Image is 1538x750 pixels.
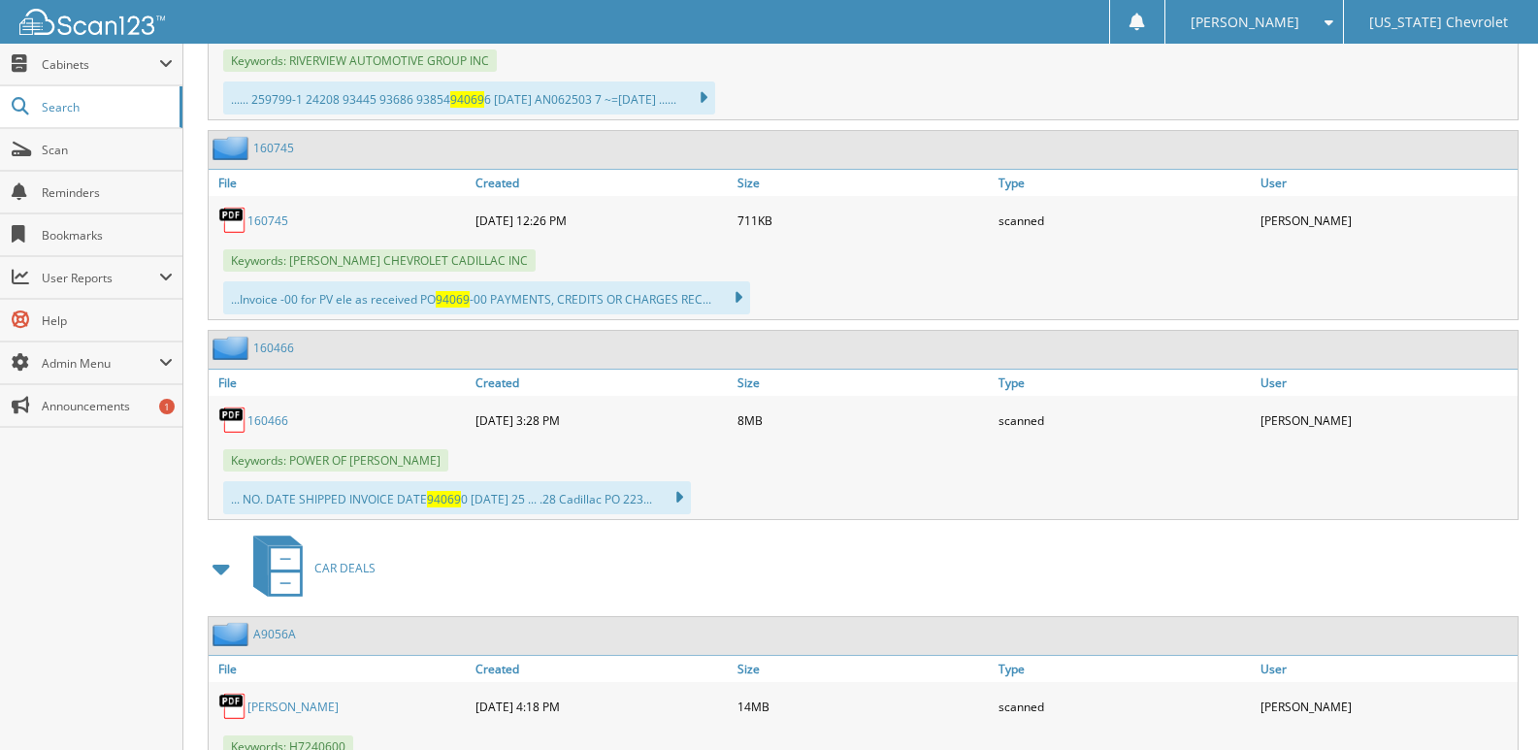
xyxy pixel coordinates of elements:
div: ...... 259799-1 24208 93445 93686 93854 6 [DATE] AN062503 7 ~=[DATE] ...... [223,82,715,114]
a: Created [471,656,733,682]
a: 160466 [253,340,294,356]
img: folder2.png [213,136,253,160]
a: Created [471,170,733,196]
div: [DATE] 3:28 PM [471,401,733,440]
img: PDF.png [218,206,247,235]
span: [PERSON_NAME] [1191,16,1299,28]
span: Announcements [42,398,173,414]
span: 94069 [427,491,461,507]
img: folder2.png [213,622,253,646]
div: [PERSON_NAME] [1256,201,1518,240]
a: Type [994,370,1256,396]
a: File [209,656,471,682]
a: User [1256,656,1518,682]
a: File [209,170,471,196]
a: 160745 [253,140,294,156]
span: User Reports [42,270,159,286]
a: User [1256,170,1518,196]
div: [PERSON_NAME] [1256,687,1518,726]
div: [DATE] 4:18 PM [471,687,733,726]
div: scanned [994,401,1256,440]
span: Help [42,312,173,329]
div: ... NO. DATE SHIPPED INVOICE DATE 0 [DATE] 25 ... .28 Cadillac PO 223... [223,481,691,514]
a: Size [733,170,995,196]
span: Cabinets [42,56,159,73]
a: Type [994,170,1256,196]
div: [DATE] 12:26 PM [471,201,733,240]
a: 160466 [247,412,288,429]
span: Admin Menu [42,355,159,372]
a: A9056A [253,626,296,642]
img: scan123-logo-white.svg [19,9,165,35]
span: Bookmarks [42,227,173,244]
span: Keywords: [PERSON_NAME] CHEVROLET CADILLAC INC [223,249,536,272]
a: 160745 [247,212,288,229]
div: scanned [994,687,1256,726]
span: Keywords: RIVERVIEW AUTOMOTIVE GROUP INC [223,49,497,72]
div: [PERSON_NAME] [1256,401,1518,440]
div: scanned [994,201,1256,240]
a: Size [733,656,995,682]
a: File [209,370,471,396]
a: Type [994,656,1256,682]
a: Size [733,370,995,396]
span: 94069 [436,291,470,308]
span: Keywords: POWER OF [PERSON_NAME] [223,449,448,472]
span: Search [42,99,170,115]
div: 14MB [733,687,995,726]
span: Scan [42,142,173,158]
div: 711KB [733,201,995,240]
span: 94069 [450,91,484,108]
div: 8MB [733,401,995,440]
a: CAR DEALS [242,530,376,606]
div: ...Invoice -00 for PV ele as received PO -00 PAYMENTS, CREDITS OR CHARGES REC... [223,281,750,314]
img: folder2.png [213,336,253,360]
img: PDF.png [218,692,247,721]
img: PDF.png [218,406,247,435]
a: Created [471,370,733,396]
a: [PERSON_NAME] [247,699,339,715]
span: CAR DEALS [314,560,376,576]
div: 1 [159,399,175,414]
span: Reminders [42,184,173,201]
a: User [1256,370,1518,396]
span: [US_STATE] Chevrolet [1369,16,1508,28]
